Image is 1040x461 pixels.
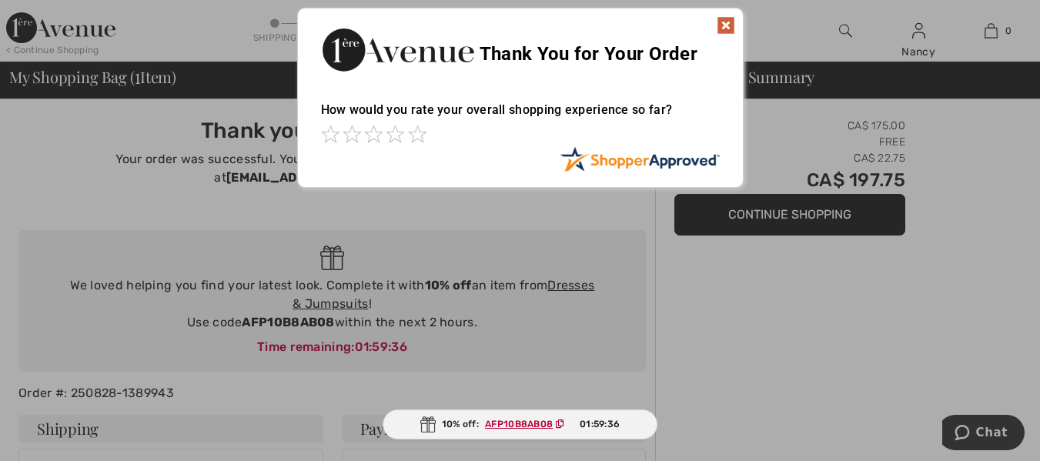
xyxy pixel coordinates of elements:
span: Thank You for Your Order [480,43,697,65]
span: 01:59:36 [580,417,620,431]
img: Gift.svg [420,416,436,433]
span: Chat [34,11,65,25]
img: Thank You for Your Order [321,24,475,75]
ins: AFP10B8AB08 [485,419,553,429]
div: How would you rate your overall shopping experience so far? [321,87,720,146]
div: 10% off: [383,409,658,439]
img: x [717,16,735,35]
